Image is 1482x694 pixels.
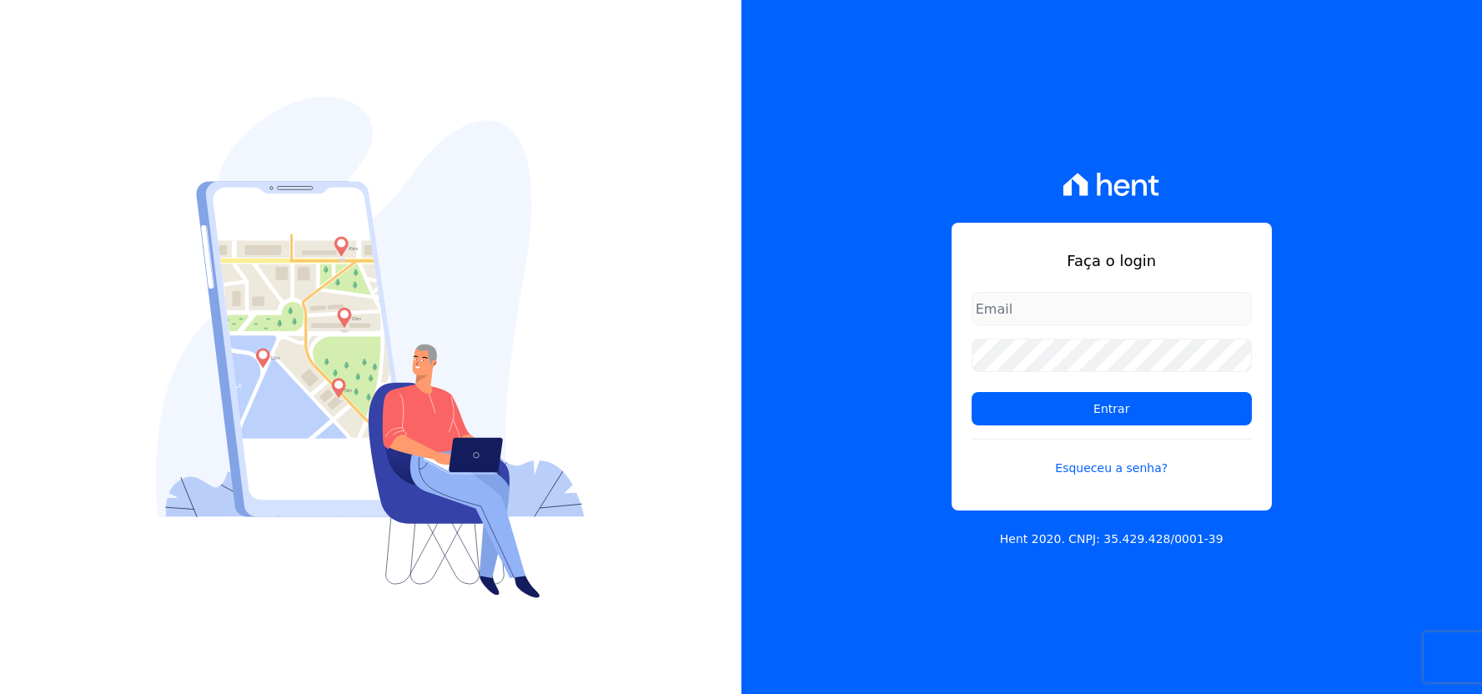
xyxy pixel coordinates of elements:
[1000,531,1223,548] p: Hent 2020. CNPJ: 35.429.428/0001-39
[972,439,1252,477] a: Esqueceu a senha?
[156,97,585,598] img: Login
[972,392,1252,425] input: Entrar
[972,292,1252,325] input: Email
[972,249,1252,272] h1: Faça o login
